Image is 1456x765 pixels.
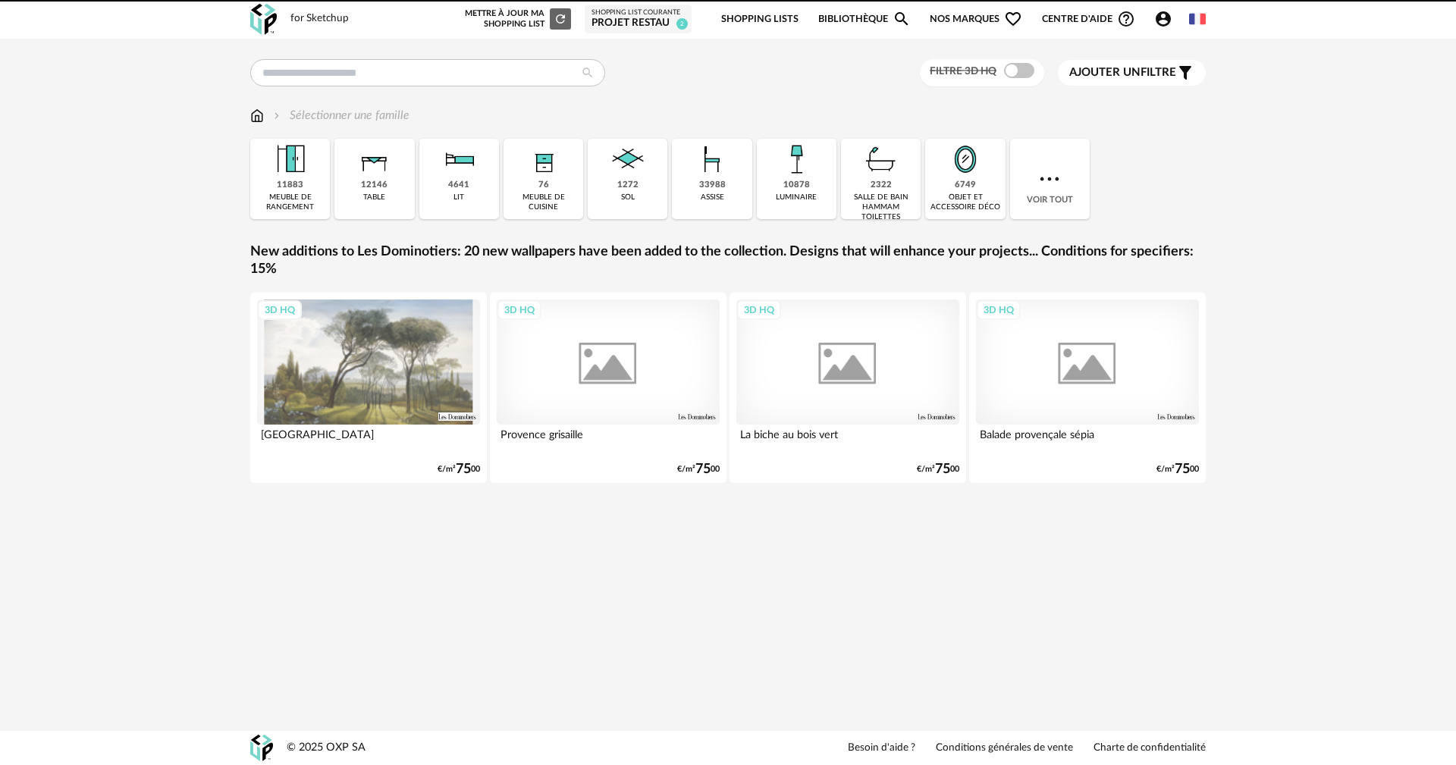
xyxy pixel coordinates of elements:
a: 3D HQ Balade provençale sépia €/m²7500 [969,293,1206,483]
div: objet et accessoire déco [930,193,1000,212]
img: Miroir.png [945,139,986,180]
div: Balade provençale sépia [976,425,1199,455]
a: 3D HQ Provence grisaille €/m²7500 [490,293,726,483]
button: Ajouter unfiltre Filter icon [1058,60,1206,86]
span: 75 [935,464,950,475]
a: 3D HQ [GEOGRAPHIC_DATA] €/m²7500 [250,293,487,483]
div: €/m² 00 [917,464,959,475]
div: meuble de cuisine [508,193,579,212]
div: for Sketchup [290,12,349,26]
img: svg+xml;base64,PHN2ZyB3aWR0aD0iMTYiIGhlaWdodD0iMTYiIHZpZXdCb3g9IjAgMCAxNiAxNiIgZmlsbD0ibm9uZSIgeG... [271,107,283,124]
a: Shopping Lists [721,2,799,37]
div: assise [701,193,724,202]
div: Sélectionner une famille [271,107,409,124]
span: Filtre 3D HQ [930,66,996,77]
div: 76 [538,180,549,191]
div: meuble de rangement [255,193,325,212]
div: Voir tout [1010,139,1090,219]
span: Centre d'aideHelp Circle Outline icon [1042,10,1135,28]
div: 2322 [871,180,892,191]
a: BibliothèqueMagnify icon [818,2,911,37]
div: [GEOGRAPHIC_DATA] [257,425,480,455]
div: lit [453,193,464,202]
span: filtre [1069,65,1176,80]
span: Account Circle icon [1154,10,1172,28]
div: 11883 [277,180,303,191]
img: OXP [250,4,277,35]
div: sol [621,193,635,202]
span: Help Circle Outline icon [1117,10,1135,28]
div: €/m² 00 [1156,464,1199,475]
div: €/m² 00 [677,464,720,475]
span: Ajouter un [1069,67,1141,78]
a: Charte de confidentialité [1094,741,1206,755]
div: 10878 [783,180,810,191]
div: 1272 [617,180,639,191]
span: 75 [695,464,711,475]
img: Rangement.png [523,139,564,180]
span: Nos marques [930,2,1022,37]
span: Magnify icon [893,10,911,28]
div: Provence grisaille [497,425,720,455]
div: luminaire [776,193,817,202]
div: 12146 [361,180,388,191]
img: Salle%20de%20bain.png [861,139,902,180]
div: 6749 [955,180,976,191]
img: svg+xml;base64,PHN2ZyB3aWR0aD0iMTYiIGhlaWdodD0iMTciIHZpZXdCb3g9IjAgMCAxNiAxNyIgZmlsbD0ibm9uZSIgeG... [250,107,264,124]
img: Literie.png [438,139,479,180]
a: New additions to Les Dominotiers: 20 new wallpapers have been added to the collection. Designs th... [250,243,1206,279]
span: 75 [456,464,471,475]
div: 3D HQ [737,300,781,320]
a: Conditions générales de vente [936,741,1073,755]
div: PROJET RESTAU [591,17,685,30]
div: €/m² 00 [438,464,480,475]
div: © 2025 OXP SA [287,741,366,755]
a: Besoin d'aide ? [848,741,915,755]
div: Shopping List courante [591,8,685,17]
div: salle de bain hammam toilettes [846,193,916,222]
a: Shopping List courante PROJET RESTAU 2 [591,8,685,30]
div: La biche au bois vert [736,425,959,455]
span: 2 [676,18,688,30]
img: Table.png [354,139,395,180]
span: Heart Outline icon [1004,10,1022,28]
img: OXP [250,735,273,761]
img: Sol.png [607,139,648,180]
span: Account Circle icon [1154,10,1179,28]
img: Meuble%20de%20rangement.png [270,139,311,180]
a: 3D HQ La biche au bois vert €/m²7500 [730,293,966,483]
img: more.7b13dc1.svg [1036,165,1063,193]
span: Filter icon [1176,64,1194,82]
div: Mettre à jour ma Shopping List [462,8,571,30]
img: Assise.png [692,139,733,180]
div: 33988 [699,180,726,191]
img: Luminaire.png [776,139,817,180]
div: table [363,193,385,202]
img: fr [1189,11,1206,27]
div: 4641 [448,180,469,191]
div: 3D HQ [977,300,1021,320]
span: 75 [1175,464,1190,475]
div: 3D HQ [497,300,541,320]
span: Refresh icon [554,14,567,23]
div: 3D HQ [258,300,302,320]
